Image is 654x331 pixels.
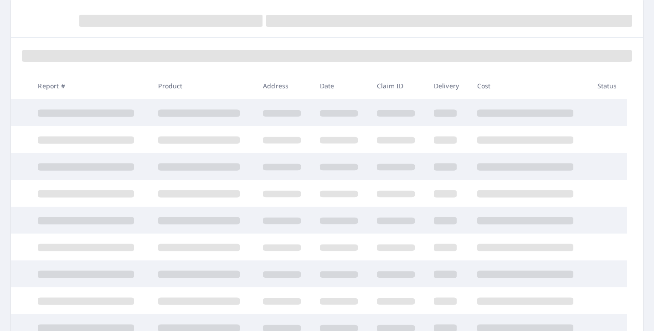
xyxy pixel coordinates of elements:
th: Address [256,72,313,99]
th: Date [313,72,370,99]
th: Delivery [427,72,470,99]
th: Report # [31,72,151,99]
th: Claim ID [370,72,427,99]
th: Cost [470,72,590,99]
th: Status [590,72,627,99]
th: Product [151,72,256,99]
